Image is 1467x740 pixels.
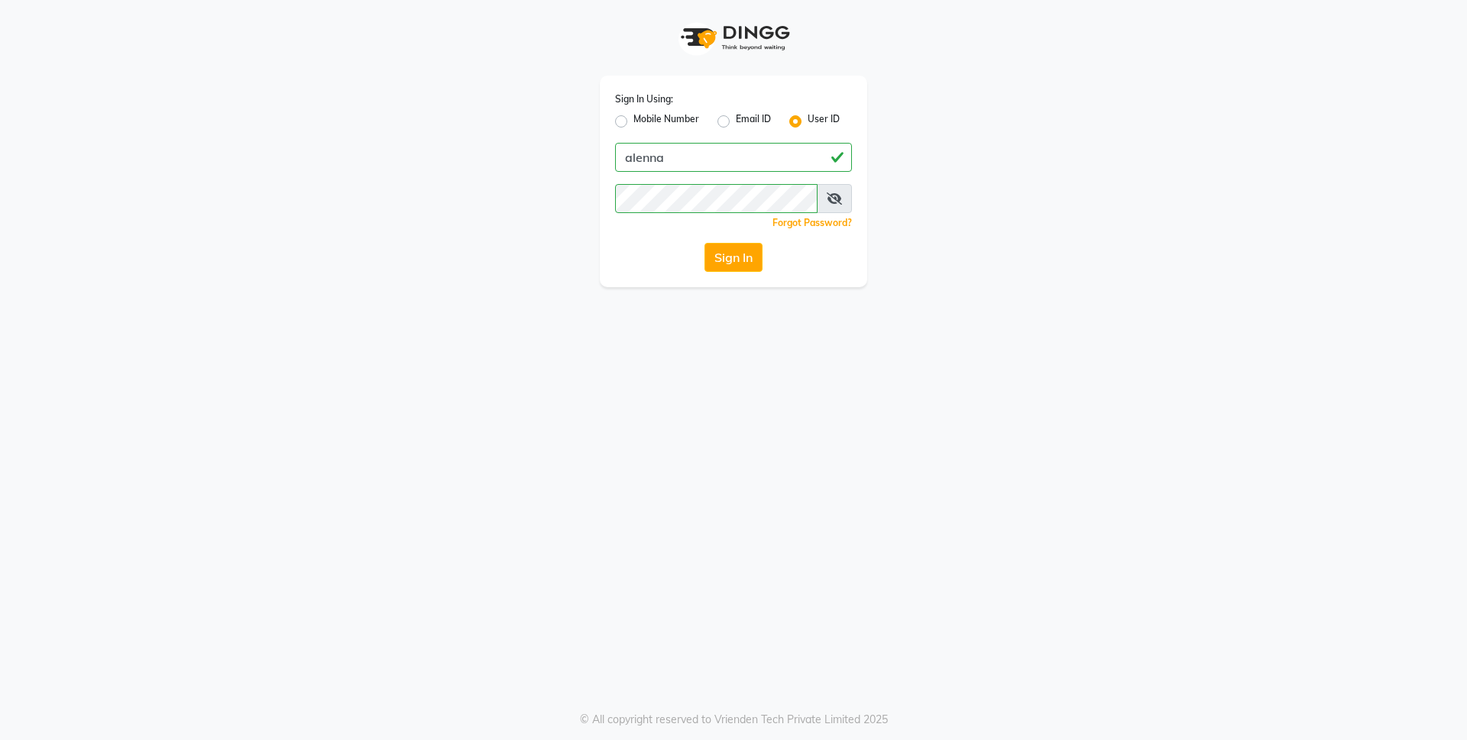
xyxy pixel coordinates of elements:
label: Sign In Using: [615,92,673,106]
label: Mobile Number [633,112,699,131]
input: Username [615,184,818,213]
a: Forgot Password? [772,217,852,228]
button: Sign In [704,243,763,272]
label: Email ID [736,112,771,131]
label: User ID [808,112,840,131]
img: logo1.svg [672,15,795,60]
input: Username [615,143,852,172]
